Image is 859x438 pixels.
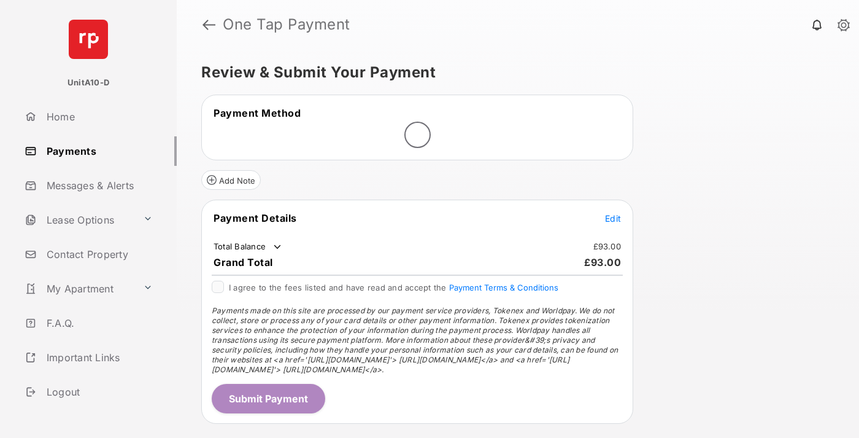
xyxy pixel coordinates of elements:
button: Edit [605,212,621,224]
span: Grand Total [214,256,273,268]
button: I agree to the fees listed and have read and accept the [449,283,558,292]
td: Total Balance [213,241,283,253]
a: Important Links [20,343,158,372]
button: Submit Payment [212,384,325,413]
img: svg+xml;base64,PHN2ZyB4bWxucz0iaHR0cDovL3d3dy53My5vcmcvMjAwMC9zdmciIHdpZHRoPSI2NCIgaGVpZ2h0PSI2NC... [69,20,108,59]
a: F.A.Q. [20,308,177,338]
button: Add Note [201,170,261,190]
a: Home [20,102,177,131]
a: Lease Options [20,205,138,235]
a: Logout [20,377,177,407]
p: UnitA10-D [67,77,109,89]
a: Messages & Alerts [20,171,177,200]
span: Payments made on this site are processed by our payment service providers, Tokenex and Worldpay. ... [212,306,618,374]
a: Contact Property [20,240,177,269]
strong: One Tap Payment [223,17,350,32]
td: £93.00 [593,241,622,252]
span: I agree to the fees listed and have read and accept the [229,283,558,292]
span: £93.00 [584,256,621,268]
span: Payment Method [214,107,301,119]
a: Payments [20,136,177,166]
span: Edit [605,213,621,224]
a: My Apartment [20,274,138,303]
span: Payment Details [214,212,297,224]
h5: Review & Submit Your Payment [201,65,825,80]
